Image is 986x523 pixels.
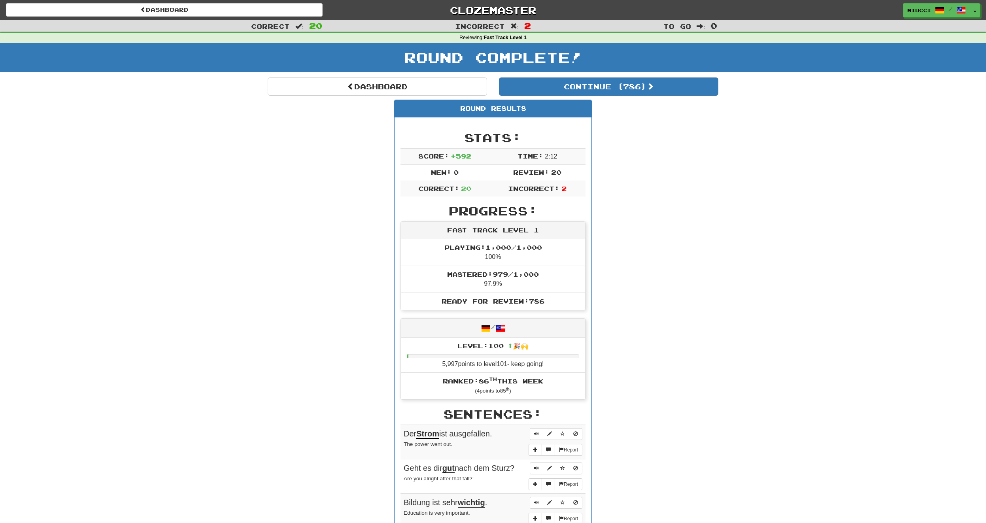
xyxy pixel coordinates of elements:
[545,153,557,160] span: 2 : 12
[453,168,459,176] span: 0
[395,100,591,117] div: Round Results
[506,387,510,391] sup: th
[569,497,582,509] button: Toggle ignore
[404,510,470,516] small: Education is very important.
[499,77,718,96] button: Continue (786)
[530,463,543,474] button: Play sentence audio
[404,498,487,508] span: Bildung ist sehr .
[404,464,514,473] span: Geht es dir nach dem Sturz?
[404,476,472,481] small: Are you alright after that fall?
[451,152,471,160] span: + 592
[401,266,585,293] li: 97.9%
[461,185,471,192] span: 20
[442,297,544,305] span: Ready for Review: 786
[309,21,323,30] span: 20
[530,497,582,509] div: Sentence controls
[404,441,452,447] small: The power went out.
[475,388,511,394] small: ( 4 points to 85 )
[418,185,459,192] span: Correct:
[555,444,582,456] button: Report
[401,338,585,373] li: 5,997 points to level 101 - keep going!
[555,478,582,490] button: Report
[3,49,983,65] h1: Round Complete!
[416,429,439,439] u: Strom
[561,185,567,192] span: 2
[504,342,529,349] span: ⬆🎉🙌
[442,464,455,473] u: gut
[418,152,449,160] span: Score:
[484,35,527,40] strong: Fast Track Level 1
[524,21,531,30] span: 2
[710,21,717,30] span: 0
[513,168,549,176] span: Review:
[489,376,497,382] sup: th
[510,23,519,30] span: :
[268,77,487,96] a: Dashboard
[455,22,505,30] span: Incorrect
[400,408,586,421] h2: Sentences:
[447,270,539,278] span: Mastered: 979 / 1,000
[443,377,543,385] span: Ranked: 86 this week
[401,319,585,337] div: /
[518,152,543,160] span: Time:
[400,131,586,144] h2: Stats:
[401,239,585,266] li: 100%
[556,463,569,474] button: Toggle favorite
[530,463,582,474] div: Sentence controls
[458,498,485,508] u: wichtig
[400,204,586,217] h2: Progress:
[457,342,529,349] span: Level: 100
[529,444,542,456] button: Add sentence to collection
[444,244,542,251] span: Playing: 1,000 / 1,000
[556,428,569,440] button: Toggle favorite
[529,444,582,456] div: More sentence controls
[556,497,569,509] button: Toggle favorite
[697,23,705,30] span: :
[508,185,559,192] span: Incorrect:
[948,6,952,12] span: /
[903,3,970,17] a: miucci /
[551,168,561,176] span: 20
[569,428,582,440] button: Toggle ignore
[543,497,556,509] button: Edit sentence
[431,168,451,176] span: New:
[334,3,651,17] a: Clozemaster
[295,23,304,30] span: :
[530,428,582,440] div: Sentence controls
[569,463,582,474] button: Toggle ignore
[404,429,492,439] span: Der ist ausgefallen.
[529,478,542,490] button: Add sentence to collection
[543,428,556,440] button: Edit sentence
[907,7,931,14] span: miucci
[663,22,691,30] span: To go
[6,3,323,17] a: Dashboard
[529,478,582,490] div: More sentence controls
[530,428,543,440] button: Play sentence audio
[543,463,556,474] button: Edit sentence
[251,22,290,30] span: Correct
[530,497,543,509] button: Play sentence audio
[401,222,585,239] div: Fast Track Level 1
